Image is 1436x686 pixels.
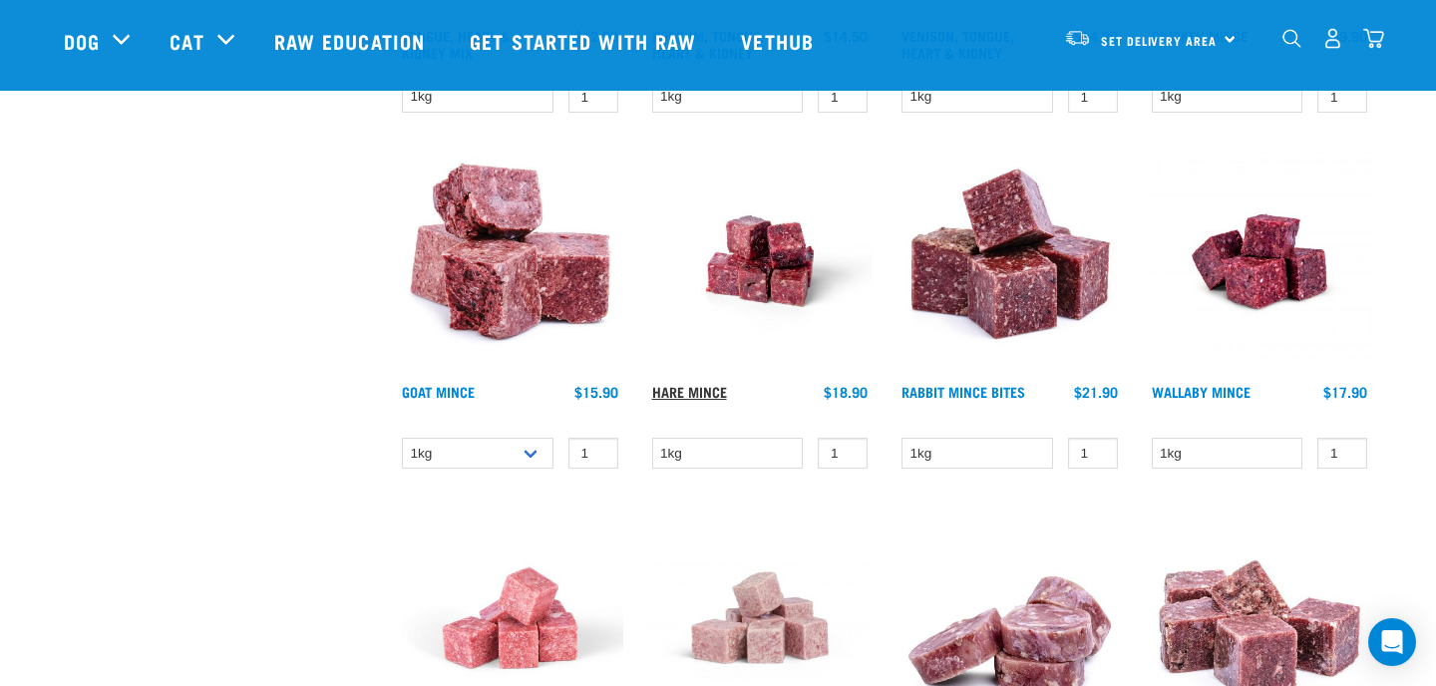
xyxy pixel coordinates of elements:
[818,438,868,469] input: 1
[824,384,868,400] div: $18.90
[1074,384,1118,400] div: $21.90
[818,82,868,113] input: 1
[1323,384,1367,400] div: $17.90
[721,1,839,81] a: Vethub
[1152,388,1251,395] a: Wallaby Mince
[170,26,203,56] a: Cat
[1368,618,1416,666] div: Open Intercom Messenger
[1363,28,1384,49] img: home-icon@2x.png
[1064,29,1091,47] img: van-moving.png
[1322,28,1343,49] img: user.png
[901,388,1025,395] a: Rabbit Mince Bites
[450,1,721,81] a: Get started with Raw
[64,26,100,56] a: Dog
[568,438,618,469] input: 1
[402,388,475,395] a: Goat Mince
[1101,37,1217,44] span: Set Delivery Area
[1317,438,1367,469] input: 1
[254,1,450,81] a: Raw Education
[1282,29,1301,48] img: home-icon-1@2x.png
[574,384,618,400] div: $15.90
[1068,438,1118,469] input: 1
[1147,149,1373,375] img: Wallaby Mince 1675
[647,149,874,375] img: Raw Essentials Hare Mince Raw Bites For Cats & Dogs
[897,149,1123,375] img: Whole Minced Rabbit Cubes 01
[568,82,618,113] input: 1
[1317,82,1367,113] input: 1
[397,149,623,375] img: 1077 Wild Goat Mince 01
[1068,82,1118,113] input: 1
[652,388,727,395] a: Hare Mince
